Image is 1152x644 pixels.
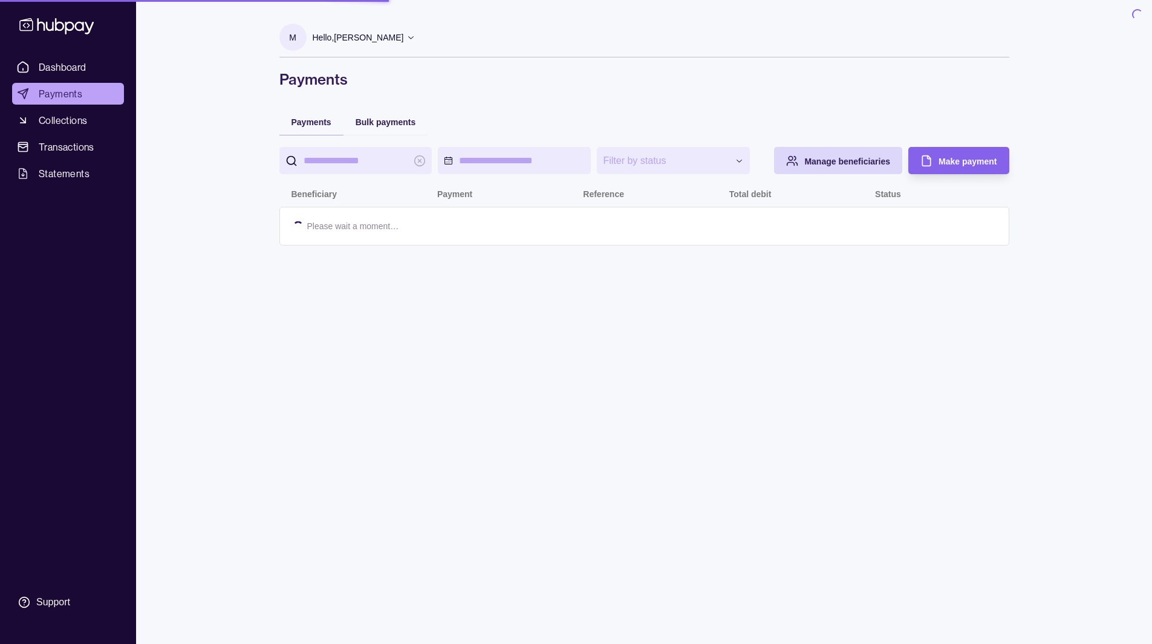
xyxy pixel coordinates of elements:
[307,220,399,233] p: Please wait a moment…
[12,56,124,78] a: Dashboard
[939,157,997,166] span: Make payment
[304,147,408,174] input: search
[291,117,331,127] span: Payments
[313,31,404,44] p: Hello, [PERSON_NAME]
[437,189,472,199] p: Payment
[12,590,124,615] a: Support
[36,596,70,609] div: Support
[729,189,772,199] p: Total debit
[39,86,82,101] span: Payments
[39,60,86,74] span: Dashboard
[12,109,124,131] a: Collections
[279,70,1009,89] h1: Payments
[39,166,89,181] span: Statements
[289,31,296,44] p: M
[356,117,416,127] span: Bulk payments
[583,189,624,199] p: Reference
[39,113,87,128] span: Collections
[908,147,1009,174] button: Make payment
[291,189,337,199] p: Beneficiary
[12,83,124,105] a: Payments
[12,136,124,158] a: Transactions
[12,163,124,184] a: Statements
[774,147,902,174] button: Manage beneficiaries
[39,140,94,154] span: Transactions
[804,157,890,166] span: Manage beneficiaries
[875,189,901,199] p: Status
